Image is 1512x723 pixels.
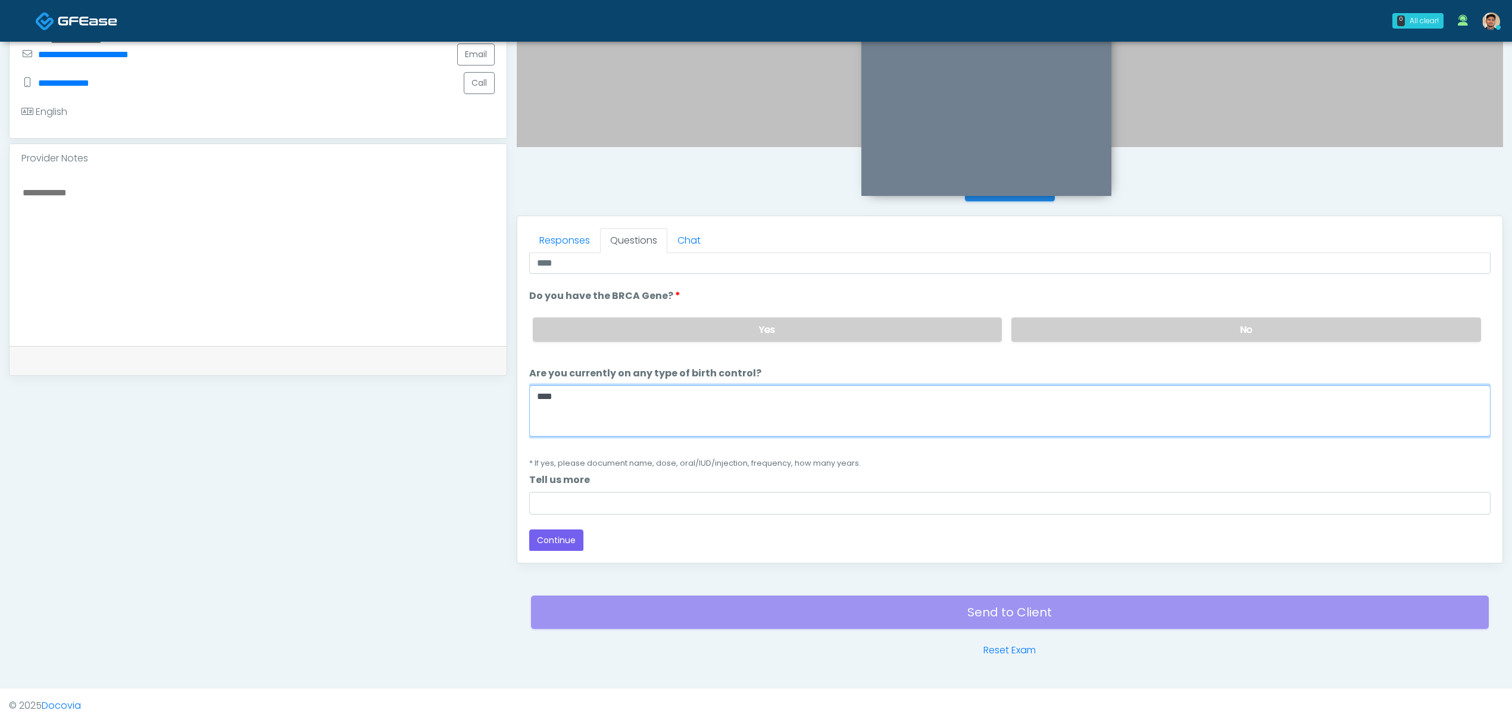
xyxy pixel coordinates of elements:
[1011,317,1481,342] label: No
[529,228,600,253] a: Responses
[529,289,680,303] label: Do you have the BRCA Gene?
[457,43,495,66] a: Email
[667,228,711,253] a: Chat
[533,317,1002,342] label: Yes
[10,5,45,40] button: Open LiveChat chat widget
[10,144,507,173] div: Provider Notes
[1397,15,1405,26] div: 0
[1385,8,1451,33] a: 0 All clear!
[517,161,1503,174] h4: Invite Participants to Video Session
[464,72,495,94] button: Call
[983,643,1036,657] a: Reset Exam
[600,228,667,253] a: Questions
[529,529,583,551] button: Continue
[529,458,861,468] small: * If yes, please document name, dose, oral/IUD/injection, frequency, how many years.
[1410,15,1439,26] div: All clear!
[1482,13,1500,30] img: Kenner Medina
[21,105,67,119] div: English
[35,11,55,31] img: Docovia
[42,699,81,712] a: Docovia
[529,366,761,381] label: Are you currently on any type of birth control?
[35,1,117,40] a: Docovia
[58,15,117,27] img: Docovia
[529,473,590,487] label: Tell us more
